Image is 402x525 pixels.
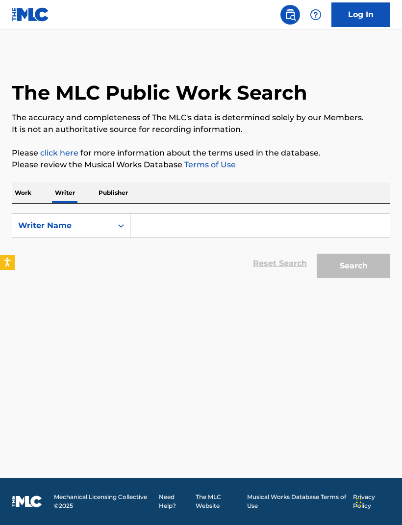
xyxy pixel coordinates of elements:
a: Terms of Use [182,160,236,169]
span: Mechanical Licensing Collective © 2025 [54,493,153,510]
img: logo [12,496,42,507]
iframe: Chat Widget [353,478,402,525]
h1: The MLC Public Work Search [12,80,307,105]
p: Please review the Musical Works Database [12,159,390,171]
img: help [310,9,322,21]
div: Drag [356,488,362,517]
form: Search Form [12,213,390,283]
p: It is not an authoritative source for recording information. [12,124,390,135]
a: The MLC Website [196,493,241,510]
p: Writer [52,183,78,203]
p: Please for more information about the terms used in the database. [12,147,390,159]
div: Help [306,5,326,25]
a: Need Help? [159,493,190,510]
p: Work [12,183,34,203]
a: click here [40,148,78,157]
p: Publisher [96,183,131,203]
p: The accuracy and completeness of The MLC's data is determined solely by our Members. [12,112,390,124]
a: Public Search [280,5,300,25]
a: Musical Works Database Terms of Use [247,493,347,510]
img: search [284,9,296,21]
a: Log In [331,2,390,27]
img: MLC Logo [12,7,50,22]
div: Writer Name [18,220,106,232]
